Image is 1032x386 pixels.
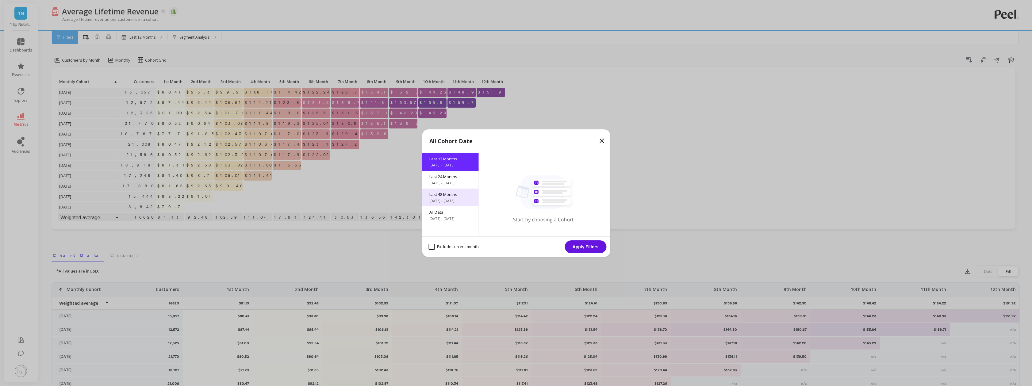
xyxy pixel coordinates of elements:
[429,181,471,185] span: [DATE] - [DATE]
[565,240,606,253] button: Apply Filters
[429,156,471,162] span: Last 12 Months
[429,174,471,179] span: Last 24 Months
[429,163,471,168] span: [DATE] - [DATE]
[429,209,471,215] span: All Data
[429,192,471,197] span: Last 48 Months
[428,244,479,250] span: Exclude current month
[429,137,473,145] p: All Cohort Date
[429,216,471,221] span: [DATE] - [DATE]
[429,198,471,203] span: [DATE] - [DATE]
